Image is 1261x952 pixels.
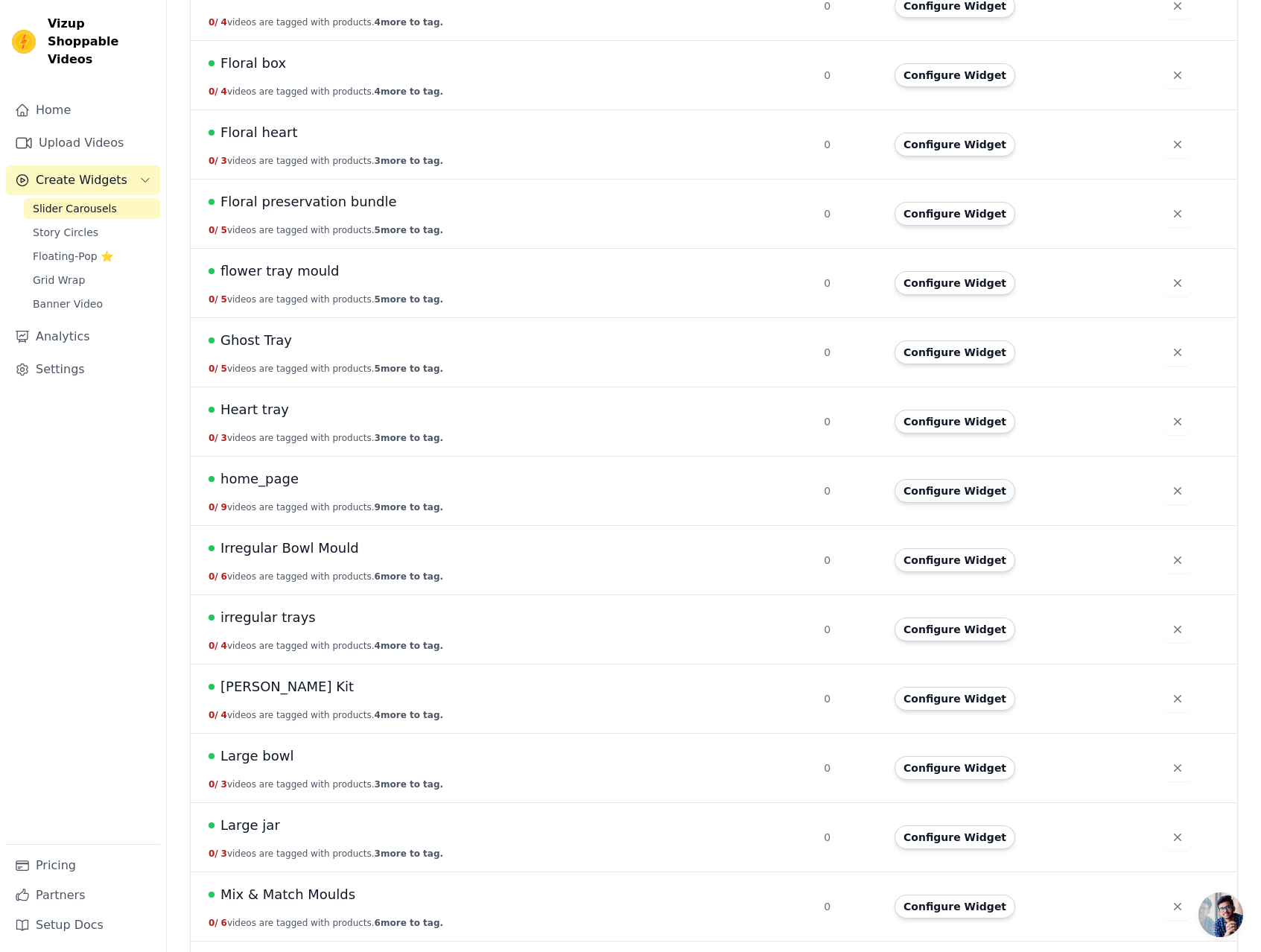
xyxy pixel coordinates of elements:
td: 0 [815,110,886,180]
button: Configure Widget [895,340,1015,364]
span: 9 [221,502,227,513]
span: 9 more to tag. [375,502,443,513]
span: Floral preservation bundle [220,191,397,212]
span: 0 / [209,294,218,305]
span: 3 more to tag. [375,156,443,166]
button: 0/ 4videos are tagged with products.4more to tag. [209,709,443,721]
span: 0 / [209,86,218,97]
span: 0 / [209,364,218,374]
a: Open chat [1198,892,1243,937]
img: Vizup [12,30,36,54]
button: 0/ 4videos are tagged with products.4more to tag. [209,86,443,98]
span: Live Published [209,268,215,274]
td: 0 [815,872,886,942]
button: 0/ 3videos are tagged with products.3more to tag. [209,848,443,860]
span: Floral heart [220,122,298,143]
td: 0 [815,734,886,803]
span: Mix & Match Moulds [220,884,355,905]
span: 0 / [209,779,218,790]
button: Configure Widget [895,271,1015,295]
button: 0/ 5videos are tagged with products.5more to tag. [209,224,443,236]
span: 0 / [209,641,218,651]
span: 3 [221,433,227,443]
span: 0 / [209,918,218,928]
td: 0 [815,249,886,318]
a: Floating-Pop ⭐ [24,246,160,267]
span: 4 [221,86,227,97]
a: Story Circles [24,222,160,243]
span: 0 / [209,710,218,720]
button: Delete widget [1164,131,1191,158]
span: Live Published [209,199,215,205]
button: Configure Widget [895,687,1015,711]
td: 0 [815,318,886,387]
td: 0 [815,457,886,526]
span: Live Published [209,407,215,413]
span: 6 [221,918,227,928]
button: Delete widget [1164,62,1191,89]
span: Large bowl [220,746,294,767]
span: Ghost Tray [220,330,292,351]
td: 0 [815,387,886,457]
span: Heart tray [220,399,289,420]
span: Vizup Shoppable Videos [48,15,154,69]
span: 4 [221,641,227,651]
span: 3 more to tag. [375,779,443,790]
span: Live Published [209,753,215,759]
span: 0 / [209,17,218,28]
button: Delete widget [1164,824,1191,851]
button: 0/ 4videos are tagged with products.4more to tag. [209,640,443,652]
span: 5 more to tag. [375,225,443,235]
a: Pricing [6,851,160,880]
span: irregular trays [220,607,316,628]
a: Settings [6,355,160,384]
button: Delete widget [1164,893,1191,920]
a: Banner Video [24,293,160,314]
span: Floating-Pop ⭐ [33,249,113,264]
td: 0 [815,803,886,872]
button: Delete widget [1164,200,1191,227]
span: Create Widgets [36,171,127,189]
td: 0 [815,41,886,110]
button: 0/ 6videos are tagged with products.6more to tag. [209,571,443,583]
span: 0 / [209,433,218,443]
button: Delete widget [1164,477,1191,504]
span: Live Published [209,476,215,482]
button: Create Widgets [6,165,160,195]
button: 0/ 3videos are tagged with products.3more to tag. [209,778,443,790]
span: Live Published [209,60,215,66]
span: Large jar [220,815,280,836]
button: 0/ 6videos are tagged with products.6more to tag. [209,917,443,929]
a: Upload Videos [6,128,160,158]
span: Banner Video [33,296,103,311]
button: Delete widget [1164,755,1191,781]
span: Live Published [209,615,215,621]
td: 0 [815,180,886,249]
td: 0 [815,526,886,595]
button: 0/ 4videos are tagged with products.4more to tag. [209,16,443,28]
span: 4 more to tag. [375,710,443,720]
span: 3 more to tag. [375,848,443,859]
span: 3 more to tag. [375,433,443,443]
span: 0 / [209,571,218,582]
button: Delete widget [1164,408,1191,435]
span: Floral box [220,53,286,74]
span: 6 more to tag. [375,571,443,582]
span: 5 more to tag. [375,364,443,374]
a: Analytics [6,322,160,352]
a: Setup Docs [6,910,160,940]
button: Delete widget [1164,616,1191,643]
span: 3 [221,848,227,859]
button: Configure Widget [895,479,1015,503]
span: [PERSON_NAME] Kit [220,676,354,697]
button: 0/ 3videos are tagged with products.3more to tag. [209,155,443,167]
span: 0 / [209,225,218,235]
td: 0 [815,595,886,664]
span: 0 / [209,502,218,513]
span: 6 [221,571,227,582]
button: Configure Widget [895,825,1015,849]
span: Live Published [209,337,215,343]
td: 0 [815,664,886,734]
span: 3 [221,779,227,790]
button: Delete widget [1164,270,1191,296]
